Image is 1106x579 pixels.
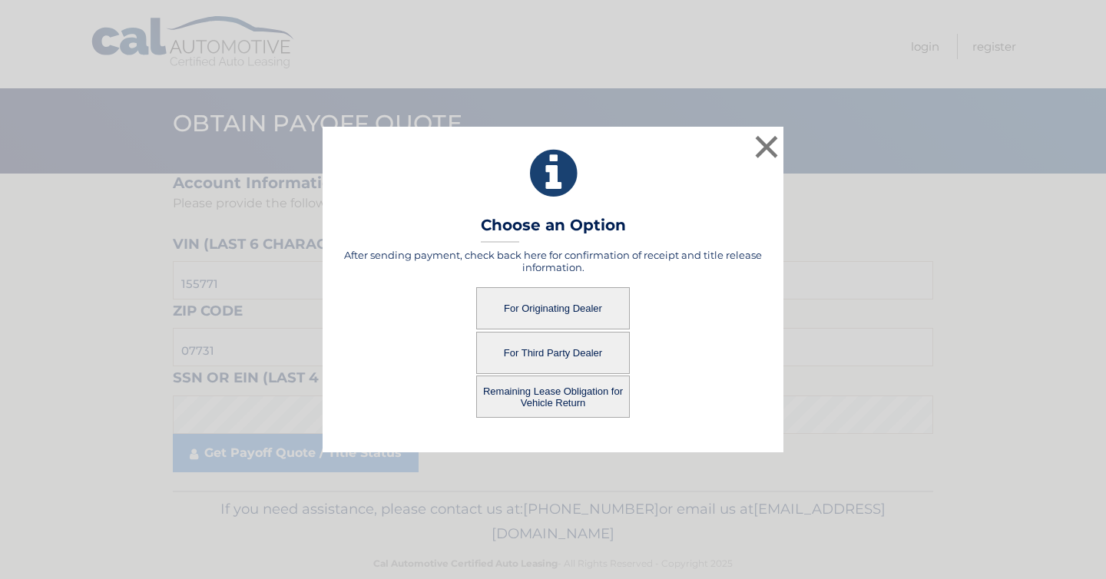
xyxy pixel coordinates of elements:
[481,216,626,243] h3: Choose an Option
[751,131,782,162] button: ×
[476,287,630,329] button: For Originating Dealer
[476,332,630,374] button: For Third Party Dealer
[342,249,764,273] h5: After sending payment, check back here for confirmation of receipt and title release information.
[476,376,630,418] button: Remaining Lease Obligation for Vehicle Return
